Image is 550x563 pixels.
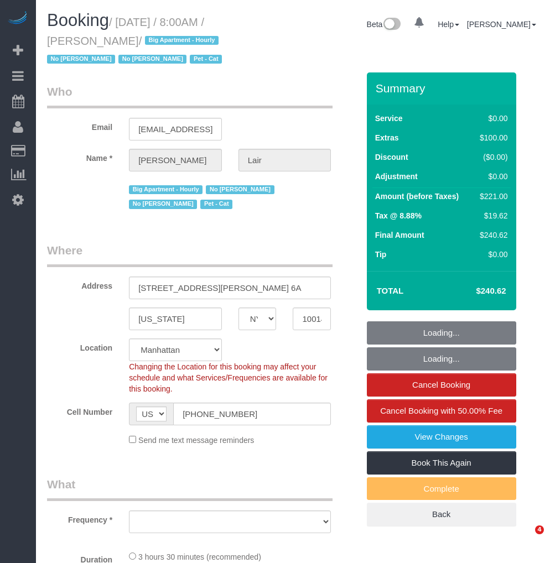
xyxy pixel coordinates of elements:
label: Frequency * [39,510,121,525]
input: Email [129,118,222,140]
label: Adjustment [375,171,418,182]
h4: $240.62 [443,286,506,296]
img: New interface [382,18,401,32]
input: Zip Code [293,307,331,330]
span: No [PERSON_NAME] [129,200,197,208]
input: City [129,307,222,330]
span: Pet - Cat [200,200,232,208]
h3: Summary [376,82,511,95]
strong: Total [377,286,404,295]
label: Tax @ 8.88% [375,210,422,221]
label: Final Amount [375,230,424,241]
span: Pet - Cat [190,55,222,64]
label: Tip [375,249,387,260]
span: No [PERSON_NAME] [206,185,274,194]
span: Booking [47,11,109,30]
div: $221.00 [475,191,507,202]
div: $19.62 [475,210,507,221]
span: 4 [535,525,544,534]
label: Location [39,338,121,353]
div: $0.00 [475,113,507,124]
span: No [PERSON_NAME] [47,55,115,64]
small: / [DATE] / 8:00AM / [PERSON_NAME] [47,16,225,66]
span: Big Apartment - Hourly [145,36,219,45]
span: No [PERSON_NAME] [118,55,186,64]
img: Automaid Logo [7,11,29,27]
a: Back [367,503,516,526]
legend: Who [47,84,333,108]
div: $240.62 [475,230,507,241]
a: [PERSON_NAME] [467,20,536,29]
span: Big Apartment - Hourly [129,185,203,194]
label: Discount [375,152,408,163]
div: $0.00 [475,249,507,260]
label: Email [39,118,121,133]
input: First Name [129,149,222,171]
input: Cell Number [173,403,331,425]
legend: What [47,476,333,501]
a: Cancel Booking with 50.00% Fee [367,399,516,423]
iframe: Intercom live chat [512,525,539,552]
a: Book This Again [367,451,516,475]
div: ($0.00) [475,152,507,163]
a: View Changes [367,425,516,449]
span: Cancel Booking with 50.00% Fee [380,406,502,415]
div: $100.00 [475,132,507,143]
div: $0.00 [475,171,507,182]
a: Help [438,20,459,29]
label: Amount (before Taxes) [375,191,459,202]
label: Extras [375,132,399,143]
label: Name * [39,149,121,164]
legend: Where [47,242,333,267]
span: 3 hours 30 minutes (recommended) [138,552,261,561]
input: Last Name [238,149,331,171]
span: Changing the Location for this booking may affect your schedule and what Services/Frequencies are... [129,362,328,393]
a: Beta [367,20,401,29]
label: Address [39,277,121,291]
label: Cell Number [39,403,121,418]
label: Service [375,113,403,124]
span: Send me text message reminders [138,436,254,445]
a: Cancel Booking [367,373,516,397]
